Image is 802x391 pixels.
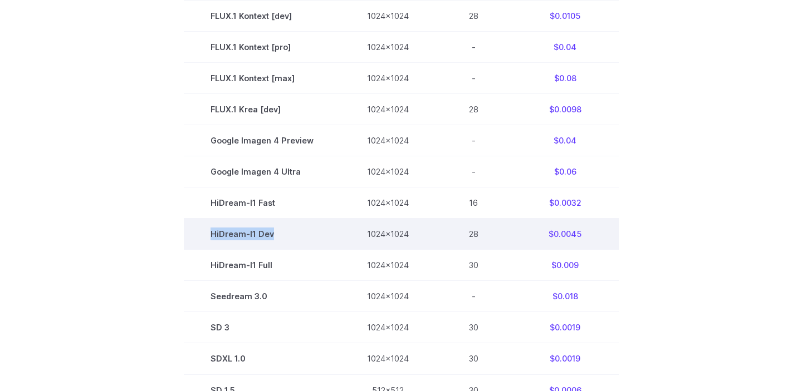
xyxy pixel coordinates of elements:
td: $0.0098 [512,94,619,125]
td: 30 [436,343,512,374]
td: 1024x1024 [340,281,436,312]
td: 30 [436,312,512,343]
td: 16 [436,187,512,219]
td: $0.04 [512,32,619,63]
td: $0.0019 [512,312,619,343]
td: $0.0045 [512,219,619,250]
td: - [436,281,512,312]
td: Seedream 3.0 [184,281,340,312]
td: $0.018 [512,281,619,312]
td: HiDream-I1 Fast [184,187,340,219]
td: 1024x1024 [340,63,436,94]
td: 28 [436,219,512,250]
td: - [436,125,512,156]
td: Google Imagen 4 Ultra [184,156,340,187]
td: 1024x1024 [340,312,436,343]
td: 1024x1024 [340,187,436,219]
td: 1024x1024 [340,125,436,156]
td: HiDream-I1 Full [184,250,340,281]
td: 28 [436,94,512,125]
td: 1024x1024 [340,250,436,281]
td: FLUX.1 Krea [dev] [184,94,340,125]
td: 1024x1024 [340,156,436,187]
td: 1024x1024 [340,32,436,63]
td: 1024x1024 [340,219,436,250]
td: HiDream-I1 Dev [184,219,340,250]
td: - [436,63,512,94]
td: $0.06 [512,156,619,187]
td: $0.0019 [512,343,619,374]
td: $0.08 [512,63,619,94]
td: 1024x1024 [340,94,436,125]
td: FLUX.1 Kontext [max] [184,63,340,94]
td: - [436,32,512,63]
td: FLUX.1 Kontext [pro] [184,32,340,63]
td: $0.009 [512,250,619,281]
td: SDXL 1.0 [184,343,340,374]
td: - [436,156,512,187]
td: $0.04 [512,125,619,156]
td: 30 [436,250,512,281]
td: $0.0032 [512,187,619,219]
td: SD 3 [184,312,340,343]
td: 1024x1024 [340,343,436,374]
td: Google Imagen 4 Preview [184,125,340,156]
